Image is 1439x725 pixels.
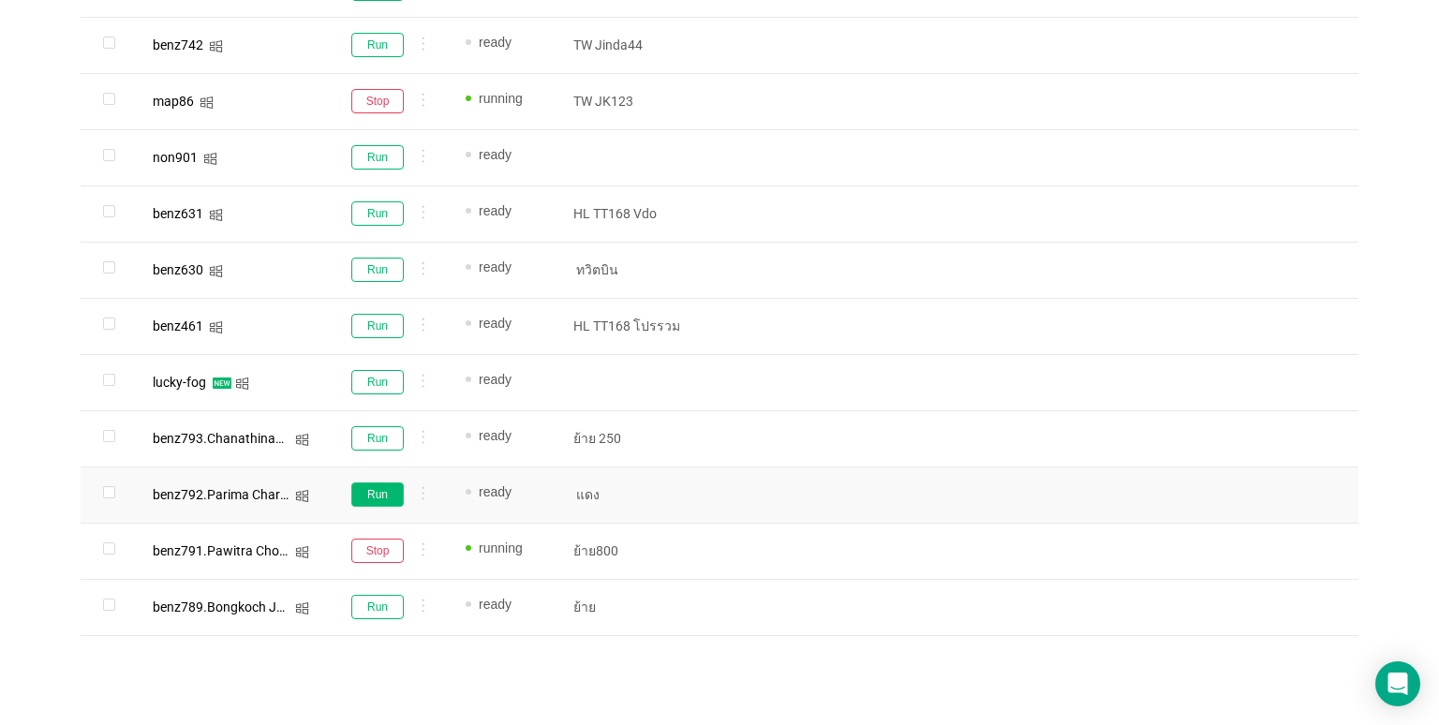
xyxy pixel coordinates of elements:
p: ย้าย [573,598,710,616]
p: ย้าย 250 [573,429,710,448]
button: Run [351,595,404,619]
button: Run [351,314,404,338]
p: TW Jinda44 [573,36,710,54]
span: benz789.Bongkoch Jantarasab [153,599,337,614]
button: Run [351,370,404,394]
i: icon: windows [295,433,309,447]
span: ready [479,428,512,443]
button: Run [351,426,404,451]
button: Stop [351,539,404,563]
p: HL TT168 Vdo [573,204,710,223]
span: แดง [573,485,602,504]
i: icon: windows [209,320,223,334]
i: icon: windows [295,489,309,503]
i: icon: windows [295,601,309,615]
span: ready [479,484,512,499]
button: Stop [351,89,404,113]
button: Run [351,258,404,282]
i: icon: windows [209,208,223,222]
span: ready [479,259,512,274]
div: benz742 [153,38,203,52]
span: running [479,91,523,106]
span: ready [479,147,512,162]
p: HL TT168 โปรรวม [573,317,710,335]
div: lucky-fog [153,376,206,389]
i: icon: windows [203,152,217,166]
button: Run [351,33,404,57]
i: icon: windows [209,39,223,53]
span: benz792.Parima Chartpipak [153,487,317,502]
i: icon: windows [200,96,214,110]
span: ready [479,35,512,50]
button: Run [351,482,404,507]
i: icon: windows [209,264,223,278]
span: ready [479,203,512,218]
i: icon: windows [295,545,309,559]
div: non901 [153,151,198,164]
button: Run [351,145,404,170]
div: benz630 [153,263,203,276]
button: Run [351,201,404,226]
div: benz461 [153,319,203,333]
span: running [479,540,523,555]
span: ready [479,597,512,612]
span: ready [479,316,512,331]
span: ทวิตบิน [573,260,621,279]
span: benz791.Pawitra Chotawanich [153,543,334,558]
div: Open Intercom Messenger [1375,661,1420,706]
span: benz793.Chanathinad Natapiwat [153,431,348,446]
i: icon: windows [235,377,249,391]
p: ย้าย800 [573,541,710,560]
p: TW JK123 [573,92,710,111]
div: map86 [153,95,194,108]
span: ready [479,372,512,387]
div: benz631 [153,207,203,220]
